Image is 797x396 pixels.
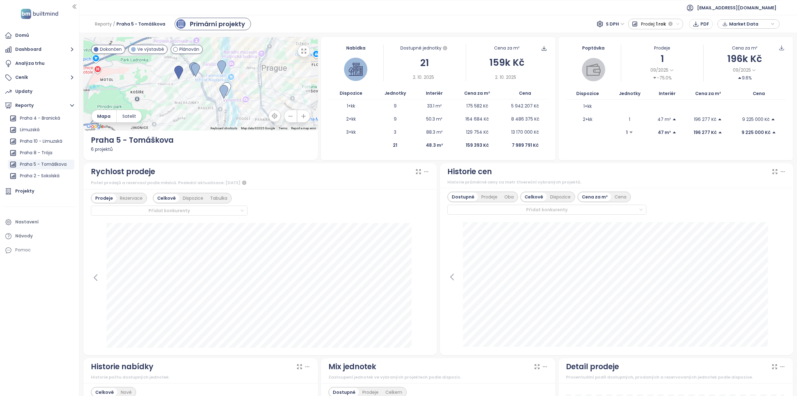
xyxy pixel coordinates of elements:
p: 159 393 Kč [466,142,489,149]
span: 09/2025 [650,67,668,74]
span: Praha 5 - Tomáškova [116,18,165,30]
div: Praha 2 - Sokolská [8,171,74,181]
span: caret-up [672,117,677,122]
button: Mapa [92,110,116,122]
div: Praha 8 - Trója [20,149,52,157]
span: Dokončen [100,46,122,53]
div: Mix jednotek [328,361,376,373]
td: 2+kk [328,112,374,126]
span: 2. 10. 2025 [413,74,434,81]
div: Praha 4 - Branická [8,113,74,123]
span: caret-down [629,130,633,135]
p: 196 277 Kč [694,129,717,136]
p: 5 942 207 Kč [511,103,539,109]
span: Reporty [95,18,112,30]
a: Report a map error [291,126,316,130]
span: Satelit [122,113,136,120]
div: Praha 8 - Trója [8,148,74,158]
div: button [721,19,776,29]
div: Praha 2 - Sokolská [20,172,59,180]
span: caret-up [738,76,742,80]
span: caret-up [718,130,722,135]
span: caret-up [771,117,775,122]
div: Nabídka [328,45,383,51]
button: Satelit [117,110,142,122]
div: Limuzská [8,125,74,135]
a: Terms (opens in new tab) [279,126,287,130]
span: caret-up [672,130,677,135]
img: wallet [587,63,601,77]
div: Dispozice [179,194,207,203]
div: 21 [384,55,465,70]
button: Ceník [3,71,76,84]
span: Prodej: [641,18,655,30]
th: Dispozice [566,88,609,100]
p: 8 486 375 Kč [511,116,539,122]
span: caret-up [718,117,722,122]
p: 50.3 m² [426,116,442,122]
div: Zastoupení jednotek ve vybraných projektech podle dispozic. [328,374,548,380]
span: Plánován [179,46,199,53]
div: Historie nabídky [91,361,153,373]
div: Prodeje [92,194,116,203]
div: Primární projekty [190,19,245,29]
th: Jednotky [609,88,650,100]
th: Cena [732,88,785,100]
p: 47 m² [658,129,671,136]
div: Detail prodeje [566,361,619,373]
div: 6 projektů [91,146,310,153]
a: Návody [3,230,76,242]
p: 175 582 Kč [466,103,488,109]
p: 9 225 000 Kč [742,129,771,136]
div: Cena za m² [578,193,611,201]
span: 1 rok [656,18,666,30]
div: Tabulka [207,194,231,203]
span: 09/2025 [733,67,751,74]
div: Dostupné [448,193,478,201]
div: Dispozice [547,193,574,201]
img: house [349,62,363,76]
img: logo [19,7,60,20]
div: Pomoc [3,244,76,256]
p: 13 170 000 Kč [511,129,539,136]
button: Dashboard [3,43,76,56]
div: Cena za m² [494,45,520,51]
div: Historie cen [447,166,492,178]
img: Google [85,122,106,131]
p: 33.1 m² [427,103,442,109]
p: 47 m² [658,116,671,123]
td: 3+kk [328,126,374,139]
div: Poptávka [566,45,621,51]
div: 196k Kč [704,51,785,66]
p: 164 684 Kč [465,116,489,122]
span: S DPH [606,19,625,29]
p: 196 277 Kč [694,116,716,123]
button: PDF [689,19,713,29]
div: Pomoc [15,246,31,254]
div: Updaty [15,88,32,95]
span: PDF [700,21,709,27]
div: Rychlost prodeje [91,166,155,178]
div: Praha 5 - Tomáškova [8,160,74,169]
span: Map data ©2025 Google [241,126,275,130]
a: Open this area in Google Maps (opens a new window) [85,122,106,131]
p: 9 [394,116,397,122]
div: Praha 5 - Tomáškova [91,134,310,146]
th: Dispozice [328,87,374,99]
div: Cena za m² [732,45,757,51]
a: Projekty [3,185,76,198]
a: primary [175,18,251,30]
p: 48.3 m² [426,142,443,149]
span: 2. 10. 2025 [495,74,516,81]
span: / [113,18,115,30]
div: 159k Kč [466,55,548,70]
p: 88.3 m² [426,129,443,136]
div: Praha 10 - Limuzská [20,137,62,145]
div: Dostupné jednotky [384,45,465,52]
div: Celkově [521,193,547,201]
p: 3 [394,129,396,136]
div: 1 [621,51,703,66]
div: -75.0% [653,74,672,81]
